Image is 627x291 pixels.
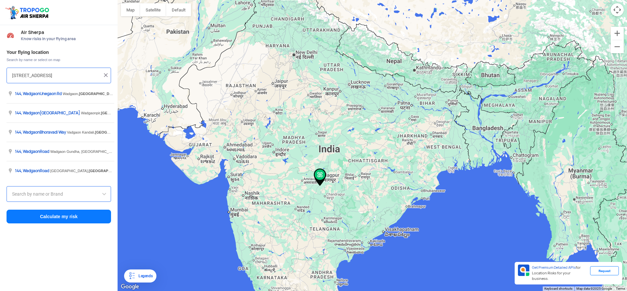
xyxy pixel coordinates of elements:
span: Wadgaon, , [63,92,157,96]
input: Search by name or Brand [12,190,105,198]
button: Show street map [121,3,140,16]
img: Risk Scores [7,31,14,39]
div: Legends [136,272,153,280]
span: gaon [31,168,40,173]
div: Request [590,266,619,275]
div: for Location Risks for your business. [529,265,590,282]
span: Map data ©2025 Google [576,287,612,290]
span: 144, Wad Road [15,149,50,154]
button: Keyboard shortcuts [544,286,572,291]
span: 144, Wad Road [15,168,50,173]
span: Wadgaon Gundha, [GEOGRAPHIC_DATA], [50,150,158,154]
span: Vadgaon Kandali, , [67,130,173,134]
button: Show satellite imagery [140,3,166,16]
span: [GEOGRAPHIC_DATA] [89,169,127,173]
button: Zoom out [611,40,624,53]
span: gaon [31,149,40,154]
button: Calculate my risk [7,210,111,223]
button: Map camera controls [611,3,624,16]
img: ic_tgdronemaps.svg [5,5,51,20]
span: Air Sherpa [21,30,111,35]
span: gaon [31,110,40,116]
span: [GEOGRAPHIC_DATA] [79,92,118,96]
img: Legends [128,272,136,280]
span: Search by name or select on map [7,57,111,62]
img: Premium APIs [518,265,529,276]
input: Search your flying location [12,72,101,79]
img: Google [119,283,141,291]
span: [GEOGRAPHIC_DATA] [95,130,134,134]
span: [GEOGRAPHIC_DATA], , [50,169,167,173]
span: Get Premium Detailed APIs [532,265,576,270]
span: gaon [31,130,40,135]
span: [GEOGRAPHIC_DATA] [101,111,139,115]
span: Wadgaonpir, , [81,111,179,115]
span: gaon [31,91,40,96]
img: ic_close.png [103,72,109,78]
span: 144, Wad [GEOGRAPHIC_DATA] [15,110,81,116]
span: 144, Wad Unegaon Rd [15,91,63,96]
h3: Your flying location [7,50,111,55]
span: Know risks in your flying area [21,36,111,41]
span: 144, Wad Bhoravadi Way [15,130,67,135]
a: Terms [616,287,625,290]
button: Zoom in [611,27,624,40]
a: Open this area in Google Maps (opens a new window) [119,283,141,291]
